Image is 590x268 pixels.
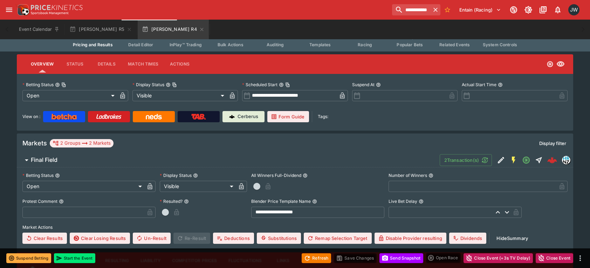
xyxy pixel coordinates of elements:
[537,4,549,16] button: Documentation
[522,156,530,164] svg: Open
[449,233,486,244] button: Dividends
[170,42,202,47] span: InPlay™ Trading
[6,253,51,263] button: Suspend Betting
[439,42,470,47] span: Related Events
[191,114,206,119] img: TabNZ
[222,111,265,122] a: Cerberus
[61,82,66,87] button: Copy To Clipboard
[55,82,60,87] button: Betting StatusCopy To Clipboard
[70,233,130,244] button: Clear Losing Results
[138,20,209,39] button: [PERSON_NAME] R4
[146,114,162,119] img: Neds
[566,2,582,18] button: Jayden Wyke
[576,254,584,262] button: more
[303,173,308,178] button: All Winners Full-Dividend
[375,233,446,244] button: Disable Provider resulting
[213,233,254,244] button: Deductions
[218,42,243,47] span: Bulk Actions
[562,156,570,164] div: hrnz
[302,253,331,263] button: Refresh
[426,253,461,263] div: split button
[507,4,520,16] button: Connected to PK
[166,82,171,87] button: Display StatusCopy To Clipboard
[22,139,47,147] h5: Markets
[464,253,533,263] button: Close Event (+3s TV Delay)
[440,154,492,166] button: 2Transaction(s)
[17,153,440,167] button: Final Field
[376,82,381,87] button: Suspend At
[495,154,507,166] button: Edit Detail
[242,82,277,88] p: Scheduled Start
[285,82,290,87] button: Copy To Clipboard
[419,199,424,204] button: Live Bet Delay
[520,154,533,166] button: Open
[22,82,54,88] p: Betting Status
[25,56,59,73] button: Overview
[229,114,235,119] img: Cerberus
[15,20,64,39] button: Event Calendar
[132,82,164,88] p: Display Status
[358,42,372,47] span: Racing
[309,42,331,47] span: Templates
[160,198,183,204] p: Resulted?
[257,233,301,244] button: Substitutions
[73,42,113,47] span: Pricing and Results
[128,42,153,47] span: Detail Editor
[59,56,91,73] button: Status
[312,199,317,204] button: Blender Price Template Name
[318,111,328,122] label: Tags:
[91,56,122,73] button: Details
[22,233,67,244] button: Clear Results
[267,111,309,122] a: Form Guide
[31,12,69,15] img: Sportsbook Management
[31,5,83,10] img: PriceKinetics
[55,173,60,178] button: Betting Status
[462,82,496,88] p: Actual Start Time
[193,173,198,178] button: Display Status
[65,20,136,39] button: [PERSON_NAME] R5
[22,111,40,122] label: View on :
[545,153,559,167] a: 840e1bd3-1227-4f60-8f08-64825928242a
[251,172,301,178] p: All Winners Full-Dividend
[397,42,423,47] span: Popular Bets
[352,82,375,88] p: Suspend At
[379,253,423,263] button: Send Snapshot
[507,154,520,166] button: SGM Enabled
[304,233,372,244] button: Remap Selection Target
[536,253,573,263] button: Close Event
[238,113,258,120] p: Cerberus
[122,56,164,73] button: Match Times
[22,90,117,101] div: Open
[52,114,77,119] img: Betcha
[547,155,557,165] div: 840e1bd3-1227-4f60-8f08-64825928242a
[442,4,453,15] button: No Bookmarks
[22,222,568,233] label: Market Actions
[498,82,503,87] button: Actual Start Time
[173,233,210,244] span: Re-Result
[556,60,565,68] svg: Visible
[160,172,192,178] p: Display Status
[551,4,564,16] button: Notifications
[96,114,122,119] img: Ladbrokes
[547,61,554,68] svg: Open
[389,198,417,204] p: Live Bet Delay
[22,181,144,192] div: Open
[59,199,64,204] button: Protest Comment
[160,181,236,192] div: Visible
[164,56,195,73] button: Actions
[31,156,57,164] h6: Final Field
[53,139,111,147] div: 2 Groups 2 Markets
[132,90,227,101] div: Visible
[562,156,570,164] img: hrnz
[54,253,95,263] button: Start the Event
[392,4,431,15] input: search
[483,42,517,47] span: System Controls
[267,42,284,47] span: Auditing
[389,172,427,178] p: Number of Winners
[133,233,170,244] button: Un-Result
[455,4,505,15] button: Select Tenant
[492,233,532,244] button: HideSummary
[533,154,545,166] button: Straight
[22,172,54,178] p: Betting Status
